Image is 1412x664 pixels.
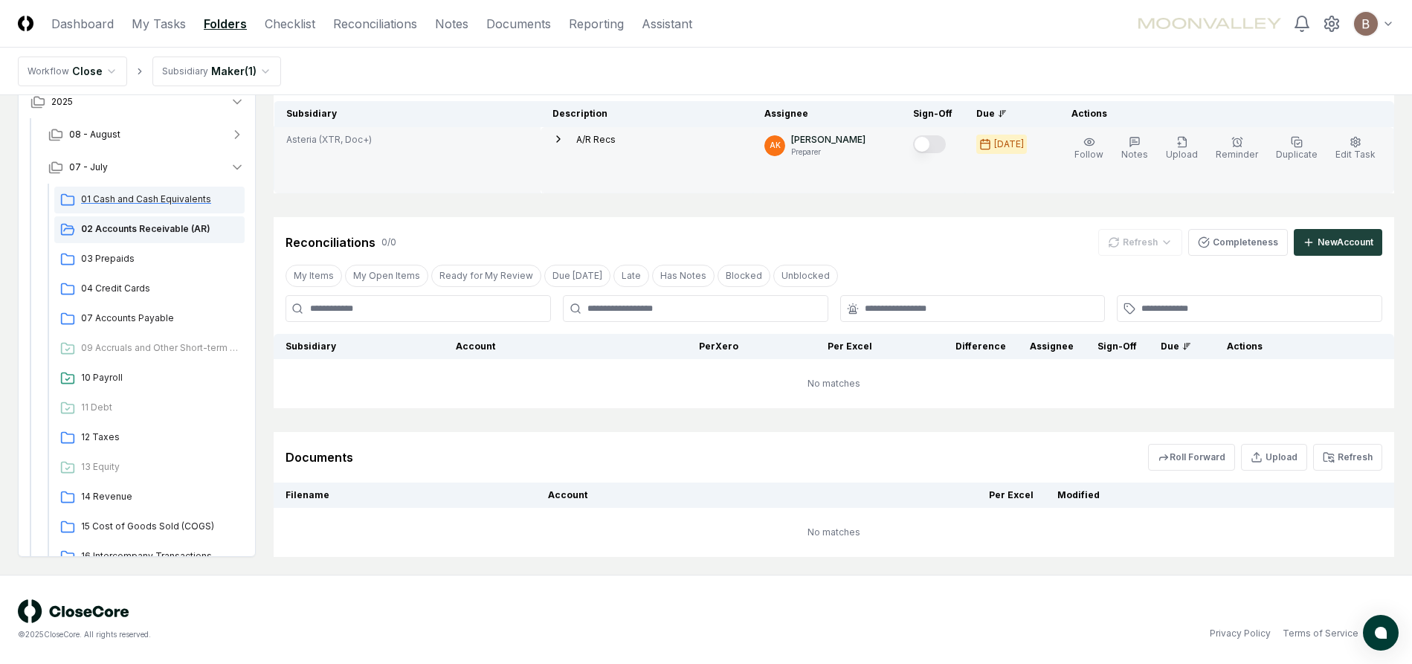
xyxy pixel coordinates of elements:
div: 07 - July [36,184,257,636]
button: Notes [1118,133,1151,164]
td: No matches [274,508,1394,557]
th: Per Excel [781,483,1045,508]
button: Completeness [1188,229,1288,256]
button: Late [613,265,649,287]
th: Assignee [752,101,901,127]
div: © 2025 CloseCore. All rights reserved. [18,629,706,640]
a: 02 Accounts Receivable (AR) [54,216,245,243]
a: 03 Prepaids [54,246,245,273]
button: Refresh [1313,444,1382,471]
span: 12 Taxes [81,431,239,444]
span: 02 Accounts Receivable (AR) [81,222,239,236]
th: Sign-Off [901,101,964,127]
a: 14 Revenue [54,484,245,511]
span: 08 - August [69,128,120,141]
img: ACg8ocJlk95fcvYL0o9kgZddvT5u_mVUlRjOU2duQweDvFHKwwWS4A=s96-c [1354,12,1378,36]
span: 01 Cash and Cash Equivalents [81,193,239,206]
th: Description [541,101,752,127]
button: 2025 [19,86,257,118]
a: Privacy Policy [1210,627,1271,640]
a: 09 Accruals and Other Short-term Liabilities [54,335,245,362]
a: Terms of Service [1283,627,1358,640]
a: 13 Equity [54,454,245,481]
span: Duplicate [1276,149,1318,160]
button: Unblocked [773,265,838,287]
span: 16 Intercompany Transactions [81,549,239,563]
img: Maker AI logo [1138,18,1281,29]
th: Per Xero [616,334,750,359]
div: Due [1161,340,1191,353]
a: 15 Cost of Goods Sold (COGS) [54,514,245,541]
span: 11 Debt [81,401,239,414]
th: Difference [884,334,1018,359]
span: Follow [1074,149,1103,160]
button: 08 - August [36,118,257,151]
th: Assignee [1018,334,1086,359]
span: Edit Task [1335,149,1376,160]
a: Dashboard [51,15,114,33]
a: Notes [435,15,468,33]
a: 07 Accounts Payable [54,306,245,332]
a: 16 Intercompany Transactions [54,544,245,570]
div: Actions [1060,107,1382,120]
a: Reconciliations [333,15,417,33]
span: Notes [1121,149,1148,160]
div: Account [456,340,605,353]
span: Upload [1166,149,1198,160]
span: Asteria (XTR, Doc+) [286,133,372,146]
div: Actions [1215,340,1382,353]
span: 03 Prepaids [81,252,239,265]
button: Mark complete [913,135,946,153]
div: Reconciliations [286,233,375,251]
button: Ready for My Review [431,265,541,287]
button: Edit Task [1332,133,1379,164]
button: NewAccount [1294,229,1382,256]
span: 09 Accruals and Other Short-term Liabilities [81,341,239,355]
th: Per Excel [750,334,884,359]
span: 2025 [51,95,73,109]
span: 04 Credit Cards [81,282,239,295]
span: 10 Payroll [81,371,239,384]
div: Due [976,107,1036,120]
td: No matches [274,359,1394,408]
p: [PERSON_NAME] [791,133,865,146]
th: Subsidiary [274,101,541,127]
th: Subsidiary [274,334,444,359]
a: Checklist [265,15,315,33]
img: logo [18,599,129,623]
a: 12 Taxes [54,425,245,451]
span: 14 Revenue [81,490,239,503]
span: Reminder [1216,149,1258,160]
th: Sign-Off [1086,334,1149,359]
nav: breadcrumb [18,57,281,86]
p: Preparer [791,146,865,158]
span: AK [770,140,781,151]
a: My Tasks [132,15,186,33]
a: Assistant [642,15,692,33]
img: Logo [18,16,33,31]
th: Account [536,483,781,508]
th: Filename [274,483,536,508]
span: 15 Cost of Goods Sold (COGS) [81,520,239,533]
button: 07 - July [36,151,257,184]
div: Subsidiary [162,65,208,78]
a: Reporting [569,15,624,33]
div: 0 / 0 [381,236,396,249]
div: New Account [1318,236,1373,249]
button: Duplicate [1273,133,1321,164]
button: Upload [1163,133,1201,164]
button: Due Today [544,265,610,287]
a: 10 Payroll [54,365,245,392]
button: Upload [1241,444,1307,471]
span: 07 Accounts Payable [81,312,239,325]
div: Documents [286,448,353,466]
div: Workflow [28,65,69,78]
button: Reminder [1213,133,1261,164]
button: Blocked [718,265,770,287]
a: 01 Cash and Cash Equivalents [54,187,245,213]
div: [DATE] [994,138,1024,151]
button: My Open Items [345,265,428,287]
button: atlas-launcher [1363,615,1399,651]
button: My Items [286,265,342,287]
button: Follow [1071,133,1106,164]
